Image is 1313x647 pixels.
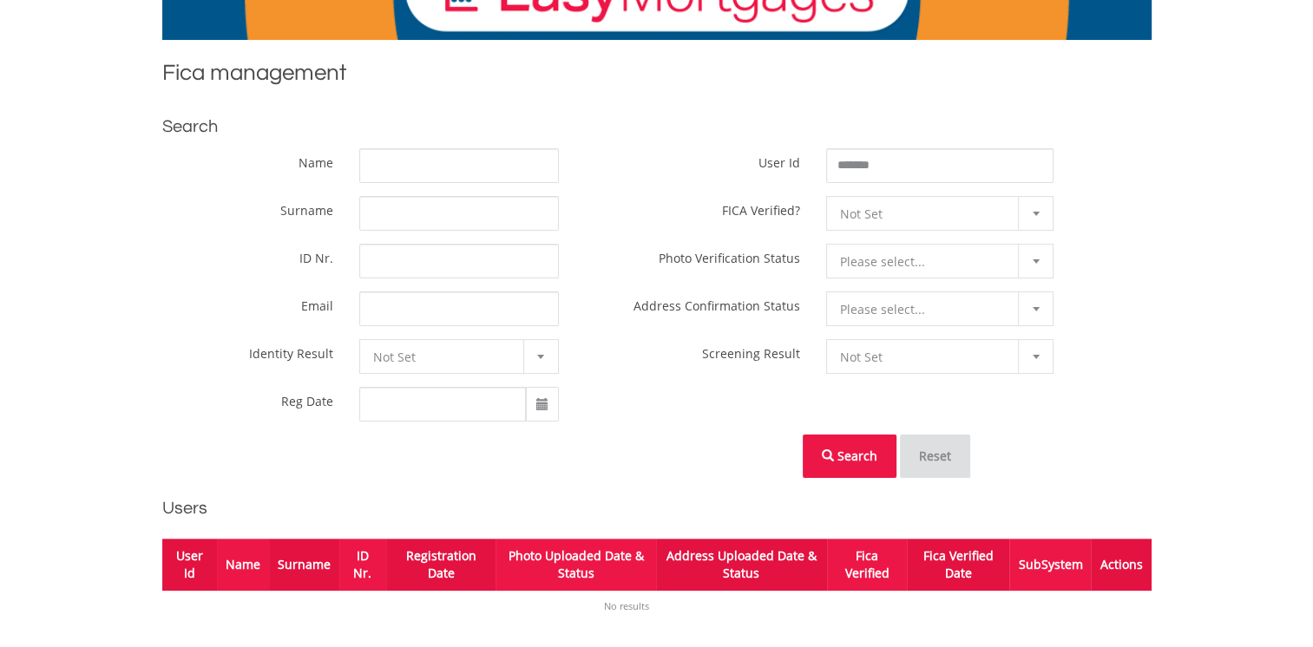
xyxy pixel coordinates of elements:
label: Surname [280,196,333,219]
label: Address Confirmation Status [634,291,800,314]
th: Actions [1091,539,1151,591]
td: No results [162,591,1092,622]
label: ID Nr. [299,244,333,266]
th: Photo Uploaded Date & Status [496,539,655,591]
label: FICA Verified? [722,196,800,219]
h1: Fica management [162,57,1152,96]
label: Reg Date [281,387,333,409]
label: Photo Verification Status [659,244,800,266]
th: ID Nr. [339,539,386,591]
th: Fica Verified Date [907,539,1009,591]
span: Not Set [373,340,519,375]
span: Please select... [840,292,1014,327]
span: Please select... [840,245,1014,279]
th: Name [217,539,269,591]
th: SubSystem [1009,539,1091,591]
label: Screening Result [702,339,800,362]
th: Address Uploaded Date & Status [656,539,827,591]
th: Registration Date [386,539,496,591]
label: Name [299,148,333,171]
h2: Users [162,495,1152,521]
label: Identity Result [249,339,333,362]
button: Reset [900,435,970,478]
h2: Search [162,114,1152,140]
button: Search [803,435,896,478]
th: Fica Verified [827,539,908,591]
th: User Id [162,539,217,591]
th: Surname [269,539,339,591]
span: Not Set [840,340,1014,375]
span: Not Set [840,197,1014,232]
label: Email [301,291,333,314]
label: User Id [758,148,800,171]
